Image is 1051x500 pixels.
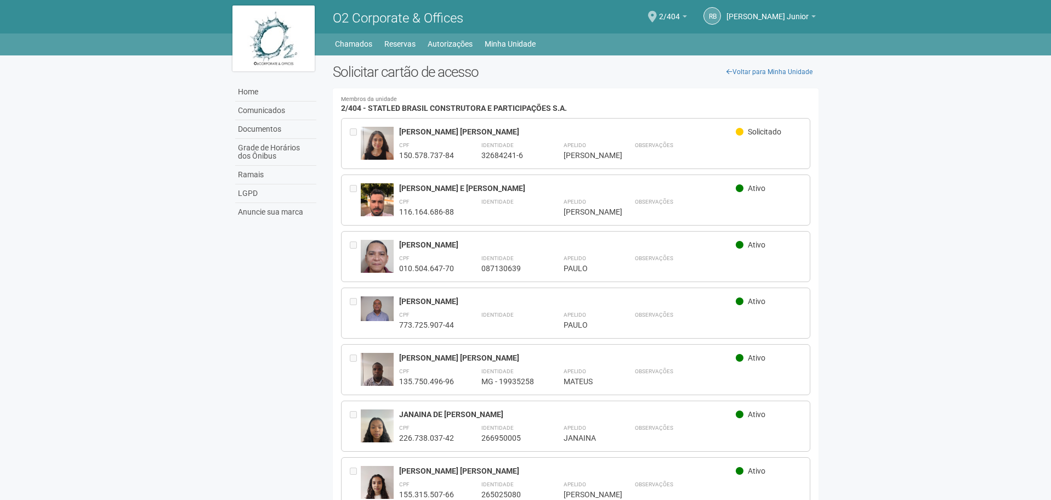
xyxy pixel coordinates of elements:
div: Entre em contato com a Aministração para solicitar o cancelamento ou 2a via [350,466,361,499]
div: MATEUS [564,377,607,386]
strong: Observações [635,312,673,318]
div: [PERSON_NAME] [399,296,736,306]
div: [PERSON_NAME] [PERSON_NAME] [399,466,736,476]
div: 155.315.507-66 [399,490,454,499]
a: Autorizações [428,36,473,52]
a: RB [703,7,721,25]
strong: Identidade [481,142,514,148]
div: [PERSON_NAME] [399,240,736,250]
div: Entre em contato com a Aministração para solicitar o cancelamento ou 2a via [350,183,361,217]
a: Comunicados [235,102,316,120]
strong: Apelido [564,312,586,318]
strong: Apelido [564,481,586,487]
strong: CPF [399,142,410,148]
div: 010.504.647-70 [399,263,454,273]
a: Ramais [235,166,316,184]
span: Raul Barrozo da Motta Junior [726,2,809,21]
div: 266950005 [481,433,536,443]
a: [PERSON_NAME] Junior [726,14,816,23]
a: Anuncie sua marca [235,203,316,221]
span: Ativo [748,467,765,475]
strong: Identidade [481,368,514,374]
div: JANAINA DE [PERSON_NAME] [399,409,736,419]
div: [PERSON_NAME] [PERSON_NAME] [399,353,736,363]
div: Entre em contato com a Aministração para solicitar o cancelamento ou 2a via [350,409,361,443]
div: 226.738.037-42 [399,433,454,443]
img: user.jpg [361,240,394,294]
img: user.jpg [361,183,394,227]
strong: CPF [399,368,410,374]
img: user.jpg [361,127,394,165]
h4: 2/404 - STATLED BRASIL CONSTRUTORA E PARTICIPAÇÕES S.A. [341,97,811,113]
strong: CPF [399,425,410,431]
div: 087130639 [481,263,536,273]
div: 32684241-6 [481,150,536,160]
div: Entre em contato com a Aministração para solicitar o cancelamento ou 2a via [350,240,361,273]
span: Ativo [748,240,765,249]
strong: Identidade [481,199,514,205]
span: 2/404 [659,2,680,21]
a: Home [235,83,316,102]
strong: Identidade [481,255,514,261]
strong: Identidade [481,481,514,487]
a: Minha Unidade [485,36,536,52]
strong: Apelido [564,142,586,148]
a: LGPD [235,184,316,203]
img: user.jpg [361,353,394,397]
span: O2 Corporate & Offices [333,10,463,26]
strong: Observações [635,425,673,431]
div: [PERSON_NAME] [PERSON_NAME] [399,127,736,137]
a: Grade de Horários dos Ônibus [235,139,316,166]
div: 265025080 [481,490,536,499]
a: Reservas [384,36,416,52]
strong: Identidade [481,425,514,431]
div: Entre em contato com a Aministração para solicitar o cancelamento ou 2a via [350,127,361,160]
div: [PERSON_NAME] [564,207,607,217]
span: Ativo [748,184,765,193]
span: Solicitado [748,127,781,136]
div: 150.578.737-84 [399,150,454,160]
strong: CPF [399,481,410,487]
img: user.jpg [361,296,394,321]
strong: Observações [635,199,673,205]
strong: Observações [635,255,673,261]
strong: Observações [635,481,673,487]
strong: Observações [635,142,673,148]
div: PAULO [564,263,607,273]
div: 773.725.907-44 [399,320,454,330]
strong: Apelido [564,199,586,205]
div: JANAINA [564,433,607,443]
strong: Apelido [564,255,586,261]
img: user.jpg [361,409,394,453]
a: Voltar para Minha Unidade [720,64,819,80]
div: [PERSON_NAME] E [PERSON_NAME] [399,183,736,193]
strong: Apelido [564,368,586,374]
a: Documentos [235,120,316,139]
h2: Solicitar cartão de acesso [333,64,819,80]
span: Ativo [748,353,765,362]
div: [PERSON_NAME] [564,490,607,499]
div: Entre em contato com a Aministração para solicitar o cancelamento ou 2a via [350,353,361,386]
small: Membros da unidade [341,97,811,103]
strong: Observações [635,368,673,374]
strong: Apelido [564,425,586,431]
strong: CPF [399,312,410,318]
strong: CPF [399,255,410,261]
div: Entre em contato com a Aministração para solicitar o cancelamento ou 2a via [350,296,361,330]
strong: CPF [399,199,410,205]
div: 135.750.496-96 [399,377,454,386]
div: PAULO [564,320,607,330]
strong: Identidade [481,312,514,318]
span: Ativo [748,297,765,306]
div: MG - 19935258 [481,377,536,386]
span: Ativo [748,410,765,419]
img: logo.jpg [232,5,315,71]
a: 2/404 [659,14,687,23]
a: Chamados [335,36,372,52]
div: [PERSON_NAME] [564,150,607,160]
div: 116.164.686-88 [399,207,454,217]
